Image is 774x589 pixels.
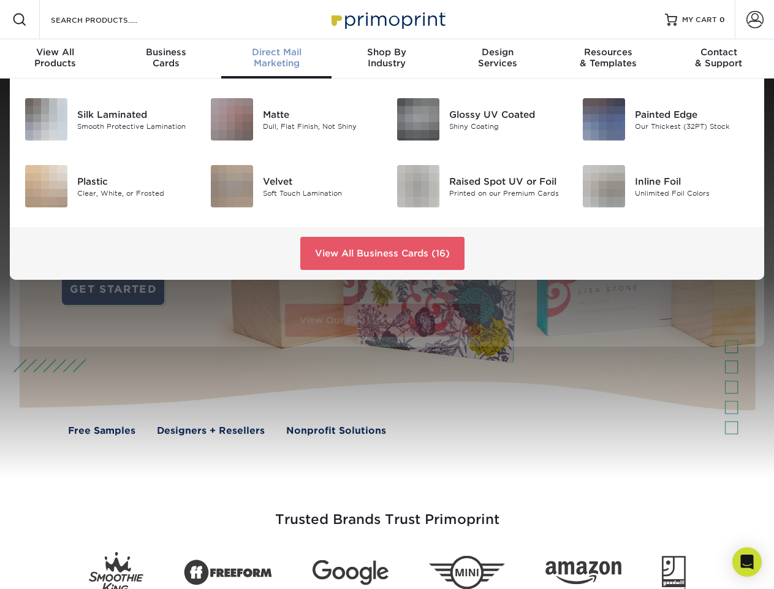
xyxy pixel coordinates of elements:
[326,6,449,33] img: Primoprint
[553,39,663,79] a: Resources& Templates
[285,304,480,337] a: View Our Full List of Products (28)
[313,560,389,585] img: Google
[110,39,221,79] a: BusinessCards
[110,47,221,69] div: Cards
[332,47,442,69] div: Industry
[221,47,332,58] span: Direct Mail
[442,39,553,79] a: DesignServices
[442,47,553,69] div: Services
[300,237,465,270] a: View All Business Cards (16)
[553,47,663,58] span: Resources
[110,47,221,58] span: Business
[719,15,725,24] span: 0
[332,47,442,58] span: Shop By
[50,12,169,27] input: SEARCH PRODUCTS.....
[682,15,717,25] span: MY CART
[545,561,621,585] img: Amazon
[442,47,553,58] span: Design
[662,556,686,589] img: Goodwill
[332,39,442,79] a: Shop ByIndustry
[221,39,332,79] a: Direct MailMarketing
[3,552,104,585] iframe: Google Customer Reviews
[732,547,762,577] div: Open Intercom Messenger
[553,47,663,69] div: & Templates
[29,482,746,542] h3: Trusted Brands Trust Primoprint
[221,47,332,69] div: Marketing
